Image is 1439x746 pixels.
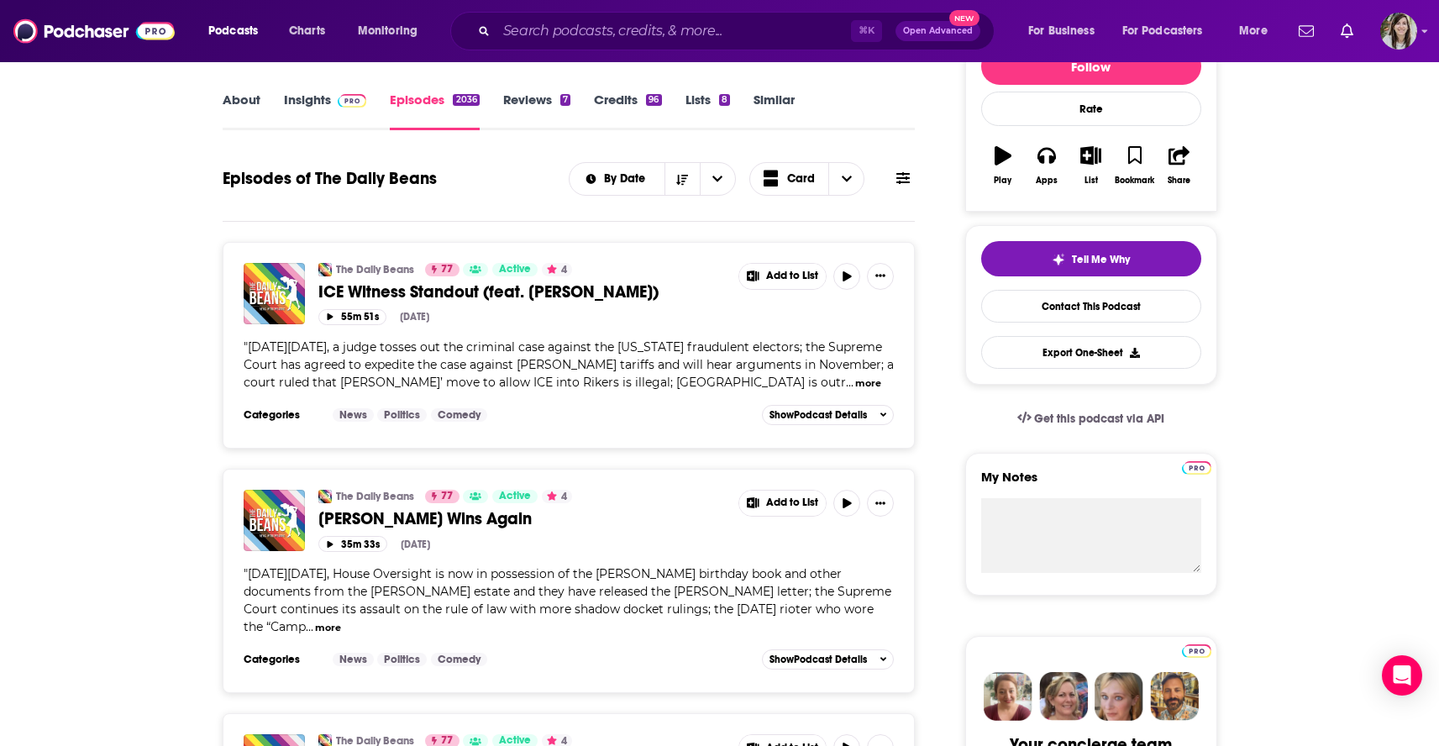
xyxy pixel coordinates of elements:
[1036,176,1058,186] div: Apps
[197,18,280,45] button: open menu
[441,488,453,505] span: 77
[1227,18,1289,45] button: open menu
[453,94,479,106] div: 2036
[306,619,313,634] span: ...
[981,48,1201,85] button: Follow
[441,261,453,278] span: 77
[1115,176,1154,186] div: Bookmark
[594,92,661,130] a: Credits96
[560,94,570,106] div: 7
[1182,642,1211,658] a: Pro website
[719,94,730,106] div: 8
[318,536,387,552] button: 35m 33s
[492,263,538,276] a: Active
[499,488,531,505] span: Active
[503,92,570,130] a: Reviews7
[1380,13,1417,50] img: User Profile
[13,15,175,47] a: Podchaser - Follow, Share and Rate Podcasts
[646,94,661,106] div: 96
[766,496,818,509] span: Add to List
[867,263,894,290] button: Show More Button
[762,649,895,670] button: ShowPodcast Details
[981,92,1201,126] div: Rate
[284,92,367,130] a: InsightsPodchaser Pro
[244,566,891,634] span: "
[318,490,332,503] img: The Daily Beans
[223,92,260,130] a: About
[981,469,1201,498] label: My Notes
[333,408,374,422] a: News
[336,490,414,503] a: The Daily Beans
[1380,13,1417,50] button: Show profile menu
[1157,135,1200,196] button: Share
[749,162,865,196] button: Choose View
[766,270,818,282] span: Add to List
[569,162,736,196] h2: Choose List sort
[1072,253,1130,266] span: Tell Me Why
[787,173,815,185] span: Card
[685,92,730,130] a: Lists8
[1182,644,1211,658] img: Podchaser Pro
[278,18,335,45] a: Charts
[984,672,1032,721] img: Sydney Profile
[570,173,664,185] button: open menu
[542,490,572,503] button: 4
[244,339,894,390] span: [DATE][DATE], a judge tosses out the criminal case against the [US_STATE] fraudulent electors; th...
[318,309,386,325] button: 55m 51s
[981,135,1025,196] button: Play
[315,621,341,635] button: more
[431,408,487,422] a: Comedy
[492,490,538,503] a: Active
[949,10,979,26] span: New
[244,490,305,551] img: E. Jean Wins Again
[333,653,374,666] a: News
[318,281,727,302] a: ICE Witness Standout (feat. [PERSON_NAME])
[1182,459,1211,475] a: Pro website
[425,263,460,276] a: 77
[846,375,853,390] span: ...
[1334,17,1360,45] a: Show notifications dropdown
[244,263,305,324] img: ICE Witness Standout (feat. Mark Pinsley)
[542,263,572,276] button: 4
[604,173,651,185] span: By Date
[1150,672,1199,721] img: Jon Profile
[1292,17,1321,45] a: Show notifications dropdown
[851,20,882,42] span: ⌘ K
[1004,398,1179,439] a: Get this podcast via API
[466,12,1011,50] div: Search podcasts, credits, & more...
[895,21,980,41] button: Open AdvancedNew
[1168,176,1190,186] div: Share
[762,405,895,425] button: ShowPodcast Details
[499,261,531,278] span: Active
[769,409,867,421] span: Show Podcast Details
[377,653,427,666] a: Politics
[401,538,430,550] div: [DATE]
[1095,672,1143,721] img: Jules Profile
[1239,19,1268,43] span: More
[244,653,319,666] h3: Categories
[739,264,827,289] button: Show More Button
[318,281,659,302] span: ICE Witness Standout (feat. [PERSON_NAME])
[223,168,437,189] h1: Episodes of The Daily Beans
[1069,135,1112,196] button: List
[994,176,1011,186] div: Play
[1025,135,1069,196] button: Apps
[981,336,1201,369] button: Export One-Sheet
[1052,253,1065,266] img: tell me why sparkle
[496,18,851,45] input: Search podcasts, credits, & more...
[338,94,367,108] img: Podchaser Pro
[318,508,532,529] span: [PERSON_NAME] Wins Again
[358,19,418,43] span: Monitoring
[400,311,429,323] div: [DATE]
[318,263,332,276] a: The Daily Beans
[903,27,973,35] span: Open Advanced
[1085,176,1098,186] div: List
[664,163,700,195] button: Sort Direction
[981,241,1201,276] button: tell me why sparkleTell Me Why
[431,653,487,666] a: Comedy
[1113,135,1157,196] button: Bookmark
[244,339,894,390] span: "
[425,490,460,503] a: 77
